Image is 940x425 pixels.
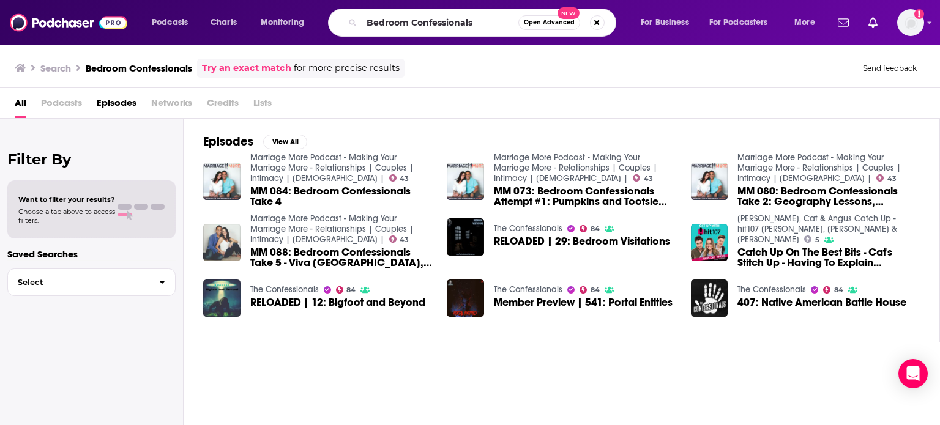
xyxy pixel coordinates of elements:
a: Member Preview | 541: Portal Entities [494,297,673,308]
span: More [794,14,815,31]
h2: Episodes [203,134,253,149]
a: RELOADED | 29: Bedroom Visitations [494,236,670,246]
a: MM 073: Bedroom Confessionals Attempt #1: Pumpkins and Tootsie Rolls [494,186,676,207]
button: Send feedback [859,63,920,73]
a: RELOADED | 12: Bigfoot and Beyond [250,297,425,308]
input: Search podcasts, credits, & more... [362,13,518,32]
img: MM 084: Bedroom Confessionals Take 4 [203,163,241,200]
span: Choose a tab above to access filters. [18,207,115,224]
a: MM 080: Bedroom Confessionals Take 2: Geography Lessons, Corvettes and Sweet Fans from Wal-Mart [737,186,920,207]
a: EpisodesView All [203,134,307,149]
span: Want to filter your results? [18,195,115,204]
a: The Confessionals [737,284,806,295]
span: Monitoring [261,14,304,31]
a: 84 [580,225,600,232]
svg: Add a profile image [914,9,924,19]
span: 43 [644,176,653,182]
a: Try an exact match [202,61,291,75]
span: 84 [591,287,600,293]
a: MM 073: Bedroom Confessionals Attempt #1: Pumpkins and Tootsie Rolls [447,163,484,200]
span: 84 [591,226,600,232]
a: Marriage More Podcast - Making Your Marriage More - Relationships | Couples | Intimacy | Christian | [494,152,657,183]
a: MM 088: Bedroom Confessionals Take 5 - Viva La Mexico, Churros, and Iguanas That Attack [250,247,433,268]
a: Charts [203,13,244,32]
span: Podcasts [152,14,188,31]
button: open menu [701,13,786,32]
button: open menu [143,13,204,32]
span: New [558,7,580,19]
img: User Profile [897,9,924,36]
span: 43 [400,176,409,182]
a: The Confessionals [494,284,562,295]
a: The Confessionals [494,223,562,234]
a: MM 084: Bedroom Confessionals Take 4 [250,186,433,207]
img: RELOADED | 12: Bigfoot and Beyond [203,279,241,317]
a: 43 [876,174,897,182]
img: MM 080: Bedroom Confessionals Take 2: Geography Lessons, Corvettes and Sweet Fans from Wal-Mart [691,163,728,200]
span: MM 088: Bedroom Confessionals Take 5 - Viva [GEOGRAPHIC_DATA], [GEOGRAPHIC_DATA], and Iguanas Tha... [250,247,433,268]
button: open menu [786,13,830,32]
span: Credits [207,93,239,118]
span: For Podcasters [709,14,768,31]
button: open menu [632,13,704,32]
img: Catch Up On The Best Bits - Cat's Stitch Up - Having To Explain “Bedroom Utensils” [691,224,728,261]
img: MM 088: Bedroom Confessionals Take 5 - Viva La Mexico, Churros, and Iguanas That Attack [203,224,241,261]
p: Saved Searches [7,248,176,260]
a: 5 [804,235,819,243]
span: Open Advanced [524,20,575,26]
button: open menu [252,13,320,32]
a: Catch Up On The Best Bits - Cat's Stitch Up - Having To Explain “Bedroom Utensils” [737,247,920,268]
button: Open AdvancedNew [518,15,580,30]
span: 84 [834,287,843,293]
a: Show notifications dropdown [833,12,854,33]
div: Open Intercom Messenger [898,359,928,388]
button: Show profile menu [897,9,924,36]
a: 84 [336,286,356,294]
span: Select [8,278,149,286]
a: The Confessionals [250,284,319,295]
a: Episodes [97,93,136,118]
h3: Bedroom Confessionals [86,62,192,74]
span: Networks [151,93,192,118]
span: Lists [253,93,272,118]
span: 84 [346,287,356,293]
div: Search podcasts, credits, & more... [340,9,628,37]
img: Member Preview | 541: Portal Entities [447,279,484,317]
img: Podchaser - Follow, Share and Rate Podcasts [10,11,127,34]
a: Amos, Cat & Angus Catch Up - hit107 Adelaide - Amos Gill, Cat Lynch & Angus O'Loughlin [737,213,897,245]
a: Show notifications dropdown [864,12,882,33]
a: Marriage More Podcast - Making Your Marriage More - Relationships | Couples | Intimacy | Christian | [250,152,414,183]
button: View All [263,135,307,149]
a: 84 [580,286,600,294]
h3: Search [40,62,71,74]
a: 84 [823,286,843,294]
img: RELOADED | 29: Bedroom Visitations [447,218,484,256]
a: 407: Native American Battle House [737,297,906,308]
a: Marriage More Podcast - Making Your Marriage More - Relationships | Couples | Intimacy | Christian | [737,152,901,183]
span: 43 [887,176,897,182]
span: All [15,93,26,118]
img: 407: Native American Battle House [691,279,728,317]
span: Logged in as NickG [897,9,924,36]
span: 5 [815,237,819,243]
span: For Business [641,14,689,31]
h2: Filter By [7,150,176,168]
